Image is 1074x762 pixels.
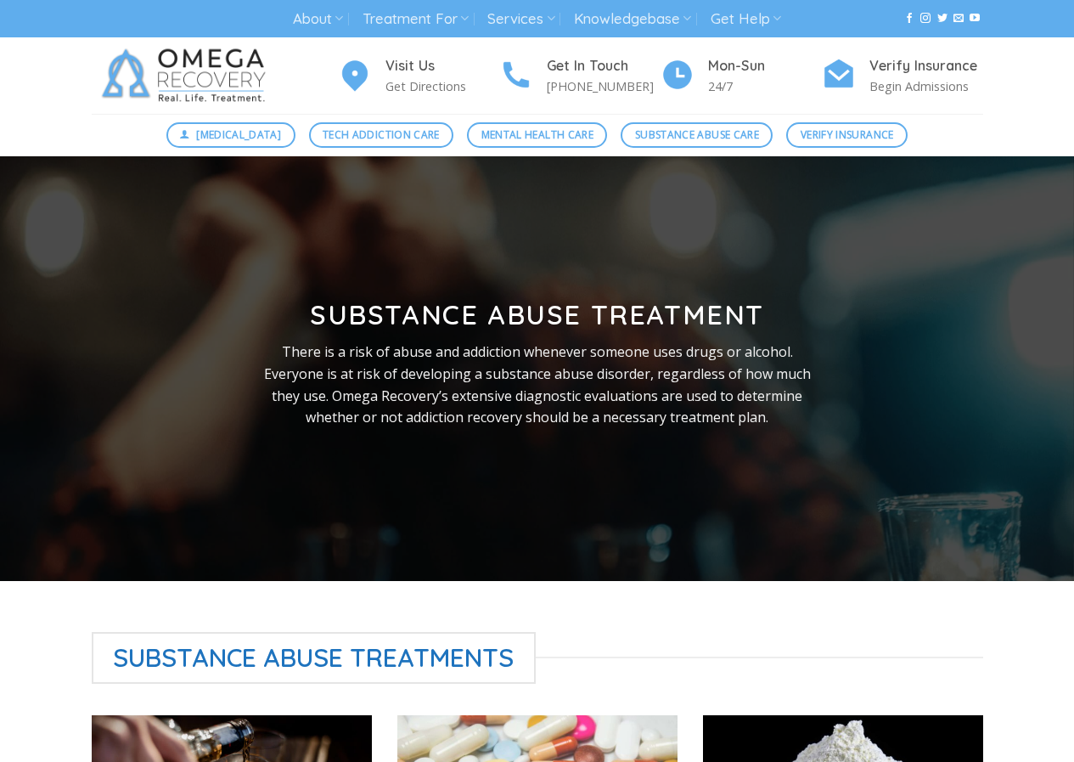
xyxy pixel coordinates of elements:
[166,122,295,148] a: [MEDICAL_DATA]
[547,76,661,96] p: [PHONE_NUMBER]
[323,127,440,143] span: Tech Addiction Care
[467,122,607,148] a: Mental Health Care
[338,55,499,97] a: Visit Us Get Directions
[869,76,983,96] p: Begin Admissions
[385,55,499,77] h4: Visit Us
[635,127,759,143] span: Substance Abuse Care
[920,13,931,25] a: Follow on Instagram
[970,13,980,25] a: Follow on YouTube
[869,55,983,77] h4: Verify Insurance
[293,3,343,35] a: About
[711,3,781,35] a: Get Help
[786,122,908,148] a: Verify Insurance
[621,122,773,148] a: Substance Abuse Care
[310,297,764,331] strong: Substance Abuse Treatment
[92,632,537,684] span: Substance Abuse Treatments
[481,127,593,143] span: Mental Health Care
[487,3,554,35] a: Services
[385,76,499,96] p: Get Directions
[904,13,914,25] a: Follow on Facebook
[92,37,283,114] img: Omega Recovery
[262,341,813,428] p: There is a risk of abuse and addiction whenever someone uses drugs or alcohol. Everyone is at ris...
[953,13,964,25] a: Send us an email
[309,122,454,148] a: Tech Addiction Care
[708,76,822,96] p: 24/7
[499,55,661,97] a: Get In Touch [PHONE_NUMBER]
[822,55,983,97] a: Verify Insurance Begin Admissions
[937,13,947,25] a: Follow on Twitter
[574,3,691,35] a: Knowledgebase
[801,127,894,143] span: Verify Insurance
[196,127,281,143] span: [MEDICAL_DATA]
[708,55,822,77] h4: Mon-Sun
[547,55,661,77] h4: Get In Touch
[363,3,469,35] a: Treatment For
